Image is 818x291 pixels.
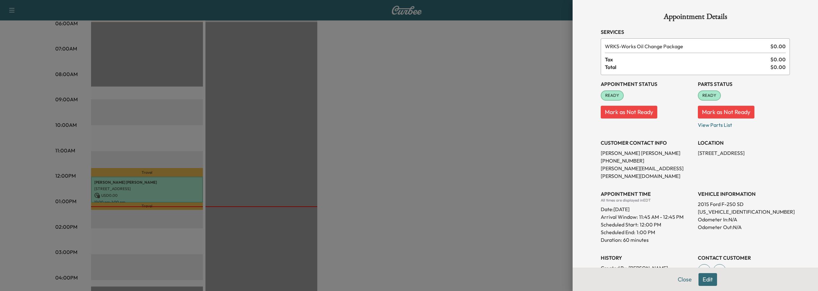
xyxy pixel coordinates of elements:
span: READY [698,92,720,99]
h3: CONTACT CUSTOMER [698,254,790,262]
p: View Parts List [698,119,790,129]
h3: Appointment Status [601,80,693,88]
span: 11:45 AM - 12:45 PM [639,213,683,221]
h3: LOCATION [698,139,790,147]
span: READY [601,92,623,99]
p: Scheduled End: [601,228,635,236]
span: $ 0.00 [770,56,786,63]
h3: APPOINTMENT TIME [601,190,693,198]
button: Edit [698,273,717,286]
h3: CUSTOMER CONTACT INFO [601,139,693,147]
p: [US_VEHICLE_IDENTIFICATION_NUMBER] [698,208,790,216]
h3: Services [601,28,790,36]
p: [STREET_ADDRESS] [698,149,790,157]
p: Odometer Out: N/A [698,223,790,231]
p: Arrival Window: [601,213,693,221]
button: Mark as Not Ready [698,106,754,119]
p: 1:00 PM [637,228,655,236]
p: [PERSON_NAME][EMAIL_ADDRESS][PERSON_NAME][DOMAIN_NAME] [601,165,693,180]
button: Close [674,273,696,286]
span: Tax [605,56,770,63]
p: [PHONE_NUMBER] [601,157,693,165]
p: [PERSON_NAME] [PERSON_NAME] [601,149,693,157]
p: Duration: 60 minutes [601,236,693,244]
span: Total [605,63,770,71]
p: 12:00 PM [640,221,661,228]
div: All times are displayed in EDT [601,198,693,203]
p: 2015 Ford F-250 SD [698,200,790,208]
h1: Appointment Details [601,13,790,23]
h3: VEHICLE INFORMATION [698,190,790,198]
span: $ 0.00 [770,42,786,50]
p: Odometer In: N/A [698,216,790,223]
div: Date: [DATE] [601,203,693,213]
h3: History [601,254,693,262]
h3: Parts Status [698,80,790,88]
button: Mark as Not Ready [601,106,657,119]
span: $ 0.00 [770,63,786,71]
p: Scheduled Start: [601,221,638,228]
span: Works Oil Change Package [605,42,768,50]
p: Created By : [PERSON_NAME] [601,264,693,272]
